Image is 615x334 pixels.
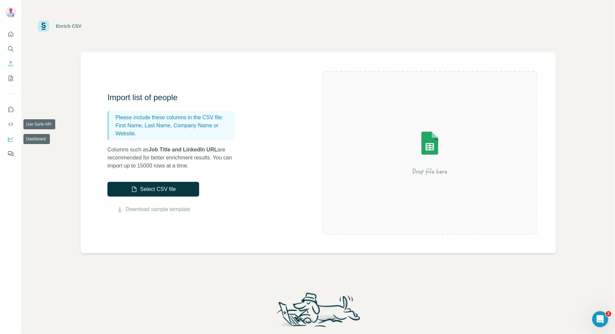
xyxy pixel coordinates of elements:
p: Please include these columns in the CSV file: [116,114,232,122]
iframe: Intercom live chat [592,311,608,327]
a: Download sample template [126,205,190,213]
img: Surfe Mascot Illustration [270,291,367,334]
button: My lists [5,72,16,84]
button: Select CSV file [107,182,199,197]
span: 2 [606,311,611,317]
button: Dashboard [5,133,16,145]
img: Surfe Illustration - Drop file here or select below [370,113,490,193]
p: First Name, Last Name, Company Name or Website. [116,122,232,138]
button: Enrich CSV [5,58,16,70]
div: Enrich CSV [56,23,81,29]
h3: Import list of people [107,92,241,103]
button: Download sample template [107,205,199,213]
img: Avatar [5,7,16,17]
button: Use Surfe API [5,118,16,130]
span: Job Title and LinkedIn URL [149,147,218,152]
button: Quick start [5,28,16,40]
button: Feedback [5,148,16,160]
p: Columns such as are recommended for better enrichment results. You can import up to 15000 rows at... [107,146,241,170]
img: Surfe Logo [38,20,49,32]
button: Use Surfe on LinkedIn [5,104,16,116]
button: Search [5,43,16,55]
